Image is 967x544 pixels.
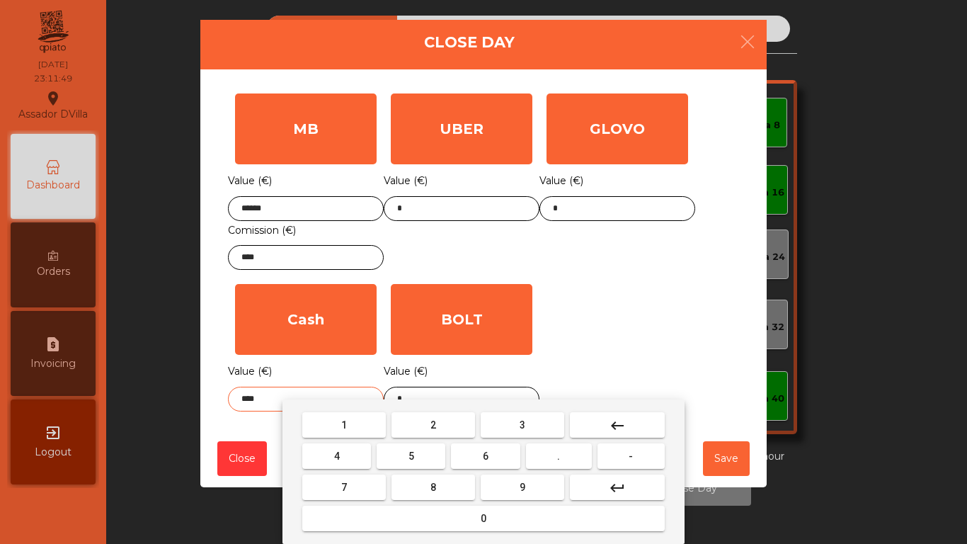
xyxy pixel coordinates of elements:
label: Value (€) [384,362,428,381]
span: 9 [520,482,525,493]
span: - [629,450,633,462]
label: Value (€) [228,362,272,381]
div: GLOVO [547,93,688,164]
span: . [557,450,560,462]
span: 3 [520,419,525,431]
span: 6 [483,450,488,462]
span: 8 [430,482,436,493]
mat-icon: keyboard_return [609,480,626,497]
div: UBER [391,93,532,164]
mat-icon: keyboard_backspace [609,417,626,434]
span: 5 [408,450,414,462]
label: Value (€) [539,171,583,191]
span: 4 [334,450,340,462]
span: 2 [430,419,436,431]
label: Comission (€) [228,221,296,240]
div: MB [235,93,377,164]
div: BOLT [391,284,532,355]
span: 1 [341,419,347,431]
label: Value (€) [228,171,272,191]
label: Value (€) [384,171,428,191]
h4: Close Day [424,32,515,53]
span: 7 [341,482,347,493]
div: Cash [235,284,377,355]
span: 0 [481,513,486,524]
